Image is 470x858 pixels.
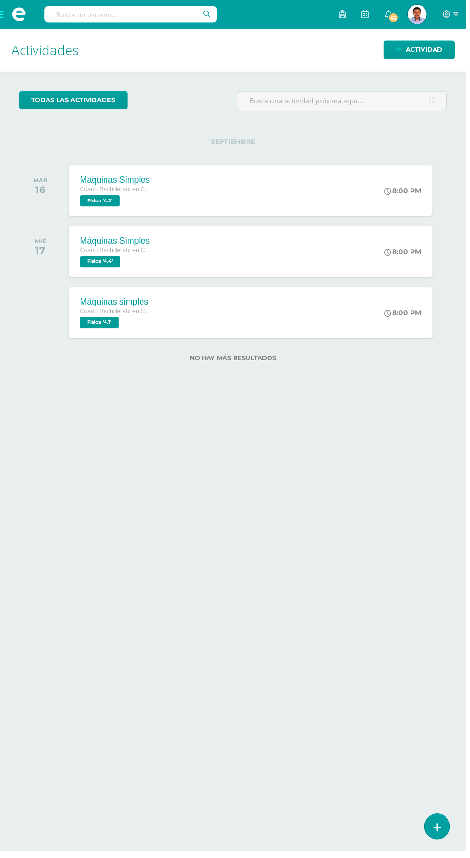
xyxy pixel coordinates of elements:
span: Física '4.1' [81,319,120,331]
input: Busca una actividad próxima aquí... [239,92,450,111]
label: No hay más resultados [19,357,451,364]
span: 42 [391,12,402,23]
div: 17 [35,247,47,258]
span: SEPTIEMBRE [198,138,273,147]
img: b348a37d6ac1e07ade2a89e680b9c67f.png [411,5,430,24]
a: Actividad [387,41,458,59]
span: Física '4.2' [81,197,121,208]
div: Máquinas Simples [81,238,153,248]
input: Busca un usuario... [45,6,219,23]
div: MAR [34,178,47,185]
div: 8:00 PM [388,249,424,258]
div: MIÉ [35,240,47,247]
a: todas las Actividades [19,92,129,110]
span: Cuarto Bachillerato en Ciencias y Letras [81,249,153,256]
div: 8:00 PM [388,188,424,197]
div: Maquinas Simples [81,176,153,187]
h1: Actividades [12,29,458,72]
span: Cuarto Bachillerato en Ciencias y Letras [81,310,153,317]
span: Actividad [409,41,446,59]
div: 8:00 PM [388,311,424,319]
div: Máquinas simples [81,299,153,309]
span: Física '4.4' [81,258,121,270]
div: 16 [34,185,47,197]
span: Cuarto Bachillerato en Ciencias y Letras [81,188,153,194]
